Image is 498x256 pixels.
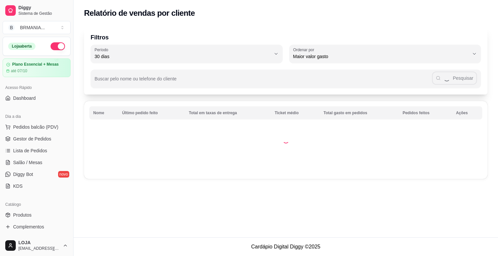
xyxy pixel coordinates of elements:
footer: Cardápio Digital Diggy © 2025 [74,237,498,256]
a: Lista de Pedidos [3,145,71,156]
div: Dia a dia [3,111,71,122]
div: BRMANIA ... [20,24,45,31]
a: Plano Essencial + Mesasaté 07/10 [3,58,71,77]
span: [EMAIL_ADDRESS][DOMAIN_NAME] [18,246,60,251]
article: Plano Essencial + Mesas [12,62,59,67]
a: Salão / Mesas [3,157,71,168]
div: Loja aberta [8,43,35,50]
div: Catálogo [3,199,71,210]
label: Período [95,47,110,53]
button: Período30 dias [91,45,283,63]
a: KDS [3,181,71,191]
span: LOJA [18,240,60,246]
p: Filtros [91,33,481,42]
a: Produtos [3,210,71,220]
span: Produtos [13,212,32,218]
span: KDS [13,183,23,189]
h2: Relatório de vendas por cliente [84,8,195,18]
span: Pedidos balcão (PDV) [13,124,58,130]
article: até 07/10 [11,68,27,74]
label: Ordenar por [293,47,316,53]
span: 30 dias [95,53,271,60]
button: Pedidos balcão (PDV) [3,122,71,132]
a: Gestor de Pedidos [3,134,71,144]
div: Loading [283,137,289,143]
input: Buscar pelo nome ou telefone do cliente [95,78,432,85]
span: Lista de Pedidos [13,147,47,154]
span: Maior valor gasto [293,53,469,60]
a: Diggy Botnovo [3,169,71,180]
button: Select a team [3,21,71,34]
span: Gestor de Pedidos [13,136,51,142]
a: Complementos [3,222,71,232]
a: DiggySistema de Gestão [3,3,71,18]
span: Diggy Bot [13,171,33,178]
div: Acesso Rápido [3,82,71,93]
span: Sistema de Gestão [18,11,68,16]
span: B [8,24,15,31]
a: Dashboard [3,93,71,103]
button: Alterar Status [51,42,65,50]
span: Dashboard [13,95,36,101]
span: Salão / Mesas [13,159,42,166]
span: Diggy [18,5,68,11]
span: Complementos [13,224,44,230]
button: Ordenar porMaior valor gasto [289,45,481,63]
button: LOJA[EMAIL_ADDRESS][DOMAIN_NAME] [3,238,71,253]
